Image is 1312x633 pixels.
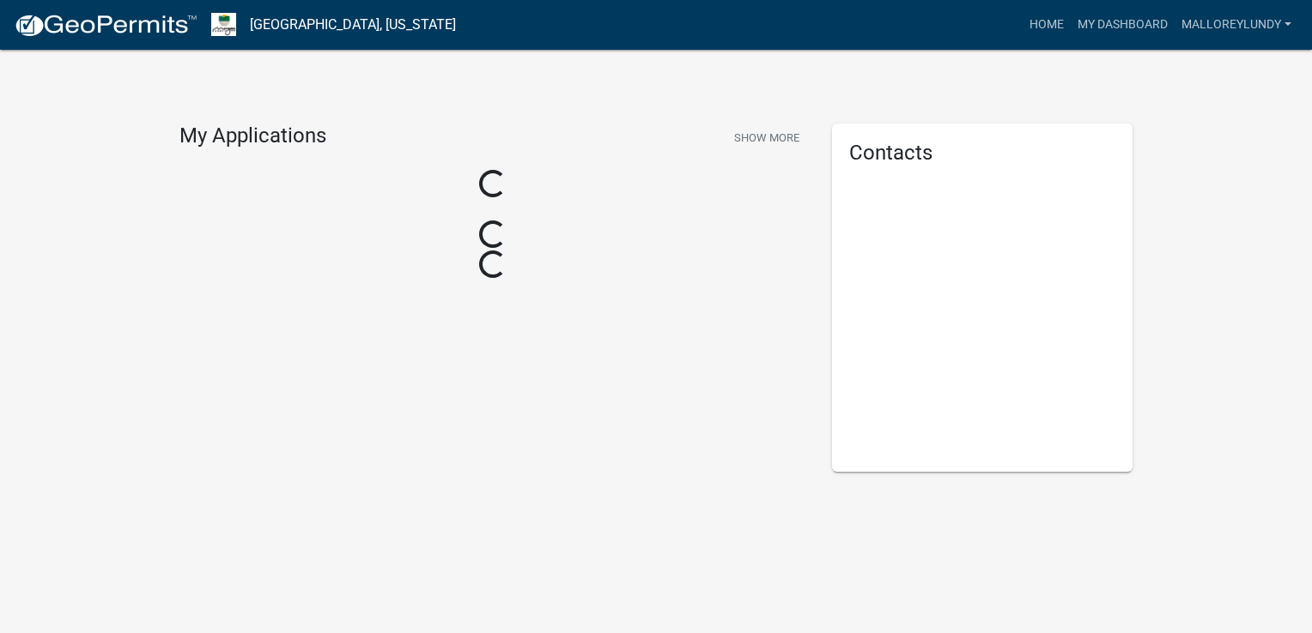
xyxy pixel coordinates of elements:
[1071,9,1175,41] a: My Dashboard
[1023,9,1071,41] a: Home
[179,124,326,149] h4: My Applications
[1175,9,1298,41] a: MalloreyLundy
[727,124,806,152] button: Show More
[849,141,1115,166] h5: Contacts
[250,10,456,39] a: [GEOGRAPHIC_DATA], [US_STATE]
[211,13,236,36] img: Morgan County, Indiana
